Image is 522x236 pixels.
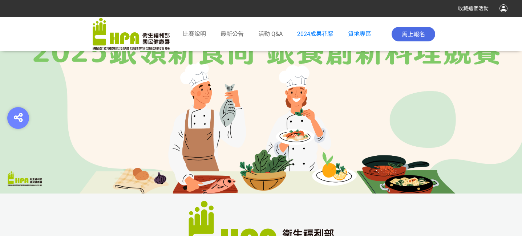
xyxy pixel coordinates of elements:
button: 馬上報名 [392,27,435,41]
span: 馬上報名 [402,31,425,38]
a: 活動 Q&A [258,30,283,38]
a: 質地專區 [348,30,371,37]
span: 比賽說明 [183,30,206,37]
a: 最新公告 [220,30,244,38]
img: 「2025銀領新食尚 銀養創新料理」競賽 [93,18,170,50]
span: 收藏這個活動 [458,5,489,11]
span: 最新公告 [220,30,244,37]
a: 2024成果花絮 [297,30,333,37]
a: 比賽說明 [183,30,206,38]
span: 活動 Q&A [258,30,283,37]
